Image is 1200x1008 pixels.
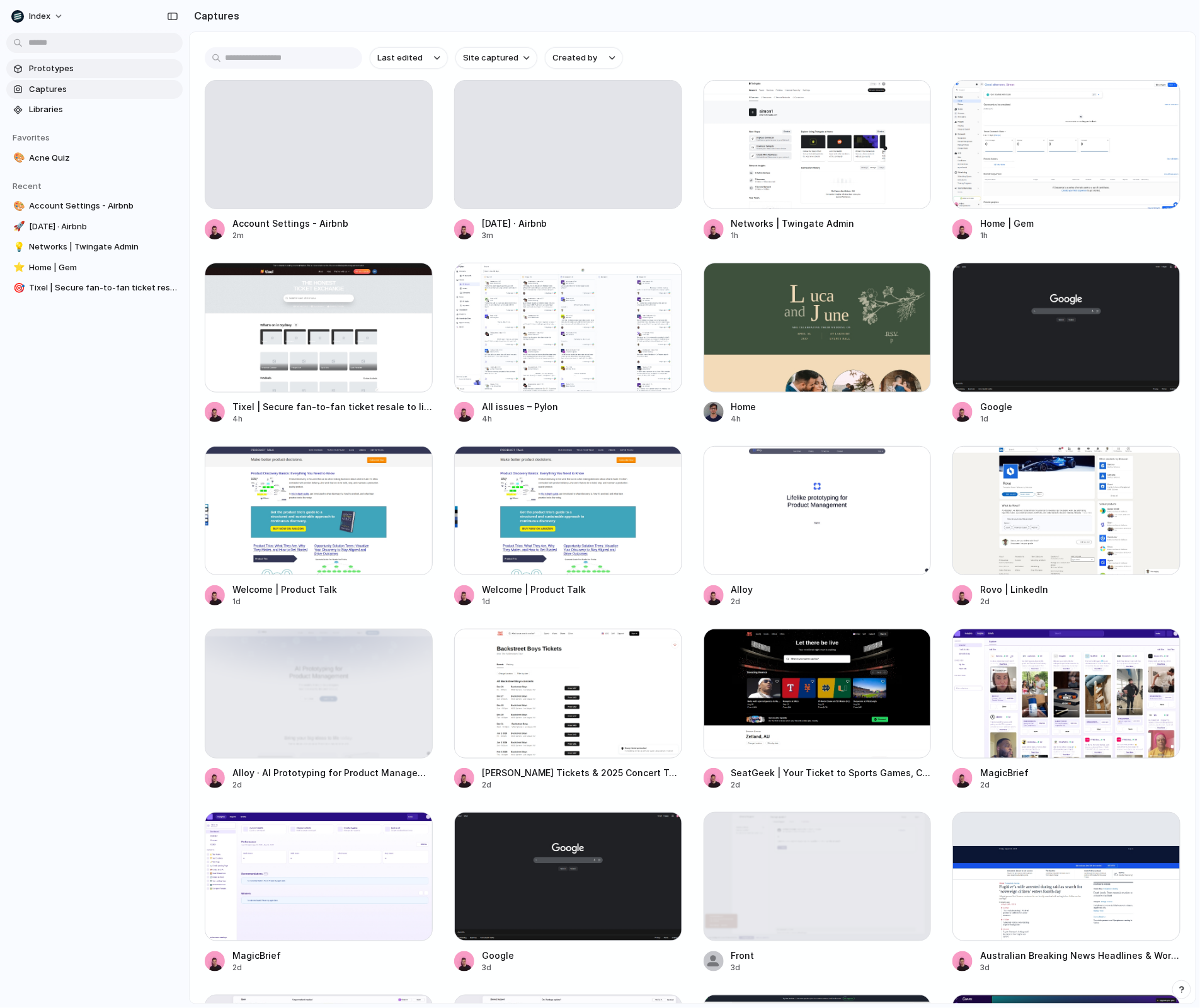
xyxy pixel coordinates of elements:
div: Rovo | LinkedIn [980,583,1048,596]
span: Account Settings - Airbnb [29,200,178,212]
span: Prototypes [29,62,178,75]
span: Favorites [13,132,50,142]
button: Created by [545,47,623,69]
button: 🎨 [11,200,24,212]
div: 2d [980,779,1029,791]
div: 1d [980,413,1012,425]
span: Created by [552,52,597,64]
div: Networks | Twingate Admin [731,217,855,230]
span: Acne Quiz [29,152,178,164]
div: Welcome | Product Talk [482,583,586,596]
div: SeatGeek | Your Ticket to Sports Games, Concerts & Live Shows so Fans Can Fan [731,766,932,779]
div: MagicBrief [980,766,1029,779]
div: [PERSON_NAME] Tickets & 2025 Concert Tour Dates | SeatGeek [482,766,682,779]
span: [DATE] · Airbnb [29,220,178,233]
div: 🎨 [13,151,22,165]
button: 🎯 [11,282,24,294]
div: Account Settings - Airbnb [232,217,348,230]
div: Home [731,400,757,413]
a: Prototypes [6,59,183,78]
div: Google [980,400,1012,413]
button: ⭐ [11,261,24,274]
div: 1h [980,230,1034,241]
div: 2d [731,596,753,607]
span: Captures [29,83,178,96]
div: 4h [731,413,757,425]
div: 2d [980,596,1048,607]
button: 🎨 [11,152,24,164]
a: Captures [6,80,183,99]
a: 🎯Tixel | Secure fan-to-fan ticket resale to live events [6,278,183,297]
button: 🚀 [11,220,24,233]
span: Index [29,10,50,23]
div: MagicBrief [232,949,281,962]
span: Recent [13,181,42,191]
div: 🎯 [13,281,22,295]
div: Alloy [731,583,753,596]
div: Home | Gem [980,217,1034,230]
button: Last edited [370,47,448,69]
div: 🎨 [13,199,22,214]
button: Site captured [455,47,537,69]
div: 3d [482,962,514,973]
a: 💡Networks | Twingate Admin [6,238,183,256]
span: Tixel | Secure fan-to-fan ticket resale to live events [29,282,178,294]
div: 4h [232,413,433,425]
div: Welcome | Product Talk [232,583,337,596]
div: 🚀 [13,219,22,234]
div: 2d [232,962,281,973]
div: 1d [232,596,337,607]
div: 2m [232,230,348,241]
div: 3d [731,962,755,973]
span: Libraries [29,103,178,116]
div: [DATE] · Airbnb [482,217,547,230]
a: 🎨Acne Quiz [6,149,183,168]
a: ⭐Home | Gem [6,258,183,277]
div: 2d [731,779,932,791]
button: Index [6,6,70,26]
div: Alloy · AI Prototyping for Product Management [232,766,433,779]
div: 💡 [13,240,22,255]
div: Google [482,949,514,962]
span: Home | Gem [29,261,178,274]
div: Tixel | Secure fan-to-fan ticket resale to live events [232,400,433,413]
div: 1d [482,596,586,607]
div: Front [731,949,755,962]
div: ⭐ [13,260,22,275]
div: Australian Breaking News Headlines & World News Online | [DOMAIN_NAME] [980,949,1180,962]
div: 2d [482,779,682,791]
div: 2d [232,779,433,791]
div: 4h [482,413,559,425]
div: 3d [980,962,1180,973]
a: 🚀[DATE] · Airbnb [6,217,183,236]
h2: Captures [189,8,239,23]
div: 3m [482,230,547,241]
a: 🎨Account Settings - Airbnb [6,197,183,215]
div: All issues – Pylon [482,400,559,413]
span: Networks | Twingate Admin [29,241,178,253]
span: Last edited [377,52,423,64]
button: 💡 [11,241,24,253]
span: Site captured [463,52,518,64]
a: Libraries [6,100,183,119]
div: 1h [731,230,855,241]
